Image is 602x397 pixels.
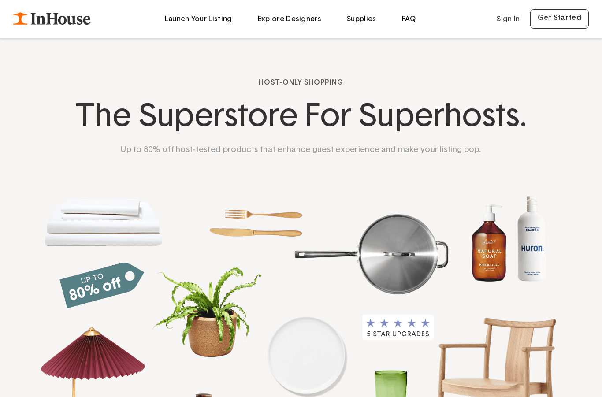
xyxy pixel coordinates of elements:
[33,145,569,155] p: Up to 80% off host-tested products that enhance guest experience and make your listing pop.
[165,15,232,22] a: Launch Your Listing
[258,15,321,22] a: Explore Designers
[402,15,416,22] a: FAQ
[530,9,589,29] a: Get Started
[33,99,569,134] h3: The Superstore For Superhosts.
[347,15,376,22] a: Supplies
[490,7,527,31] a: Sign In
[33,78,569,88] h5: HOST-ONLY SHOPPING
